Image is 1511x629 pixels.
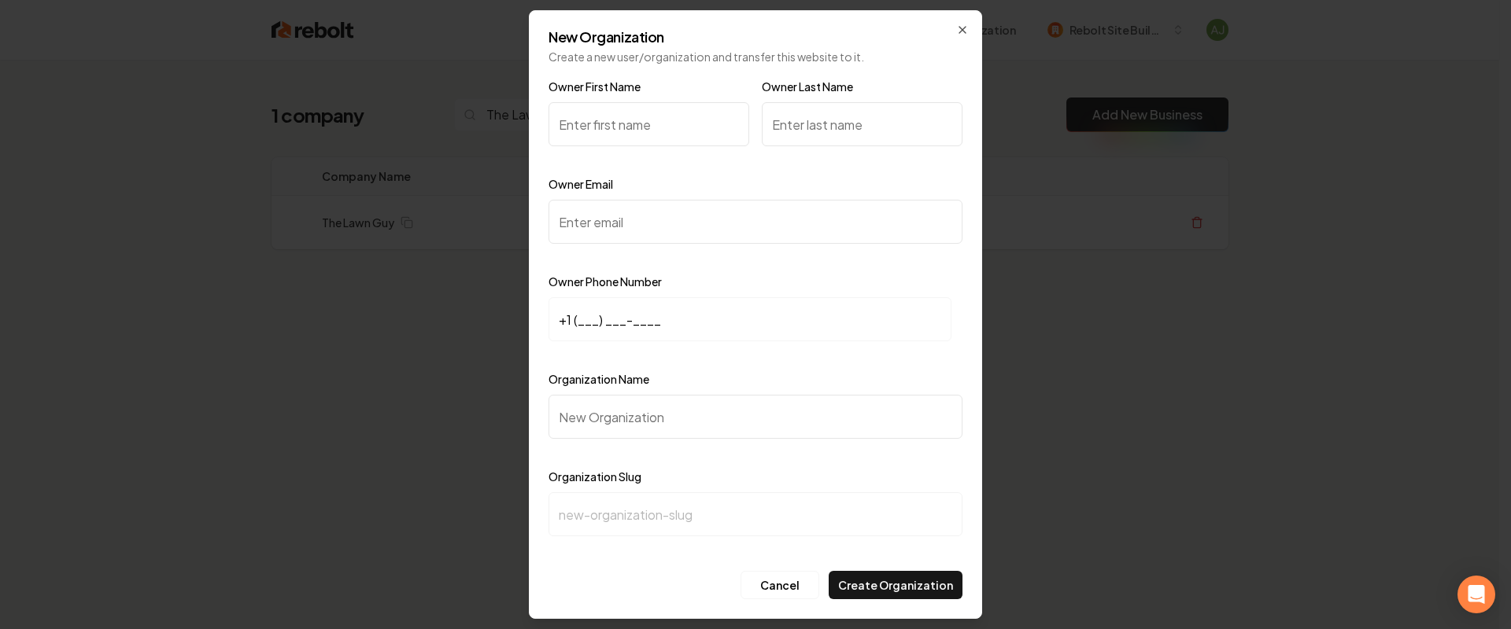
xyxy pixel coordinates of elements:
[829,571,962,599] button: Create Organization
[762,79,853,94] label: Owner Last Name
[549,177,613,191] label: Owner Email
[549,200,962,244] input: Enter email
[549,30,962,44] h2: New Organization
[549,469,641,484] label: Organization Slug
[549,79,641,94] label: Owner First Name
[549,274,662,289] label: Owner Phone Number
[549,49,962,64] p: Create a new user/organization and transfer this website to it.
[549,395,962,439] input: New Organization
[549,102,749,146] input: Enter first name
[762,102,962,146] input: Enter last name
[741,571,819,599] button: Cancel
[549,372,649,386] label: Organization Name
[549,492,962,536] input: new-organization-slug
